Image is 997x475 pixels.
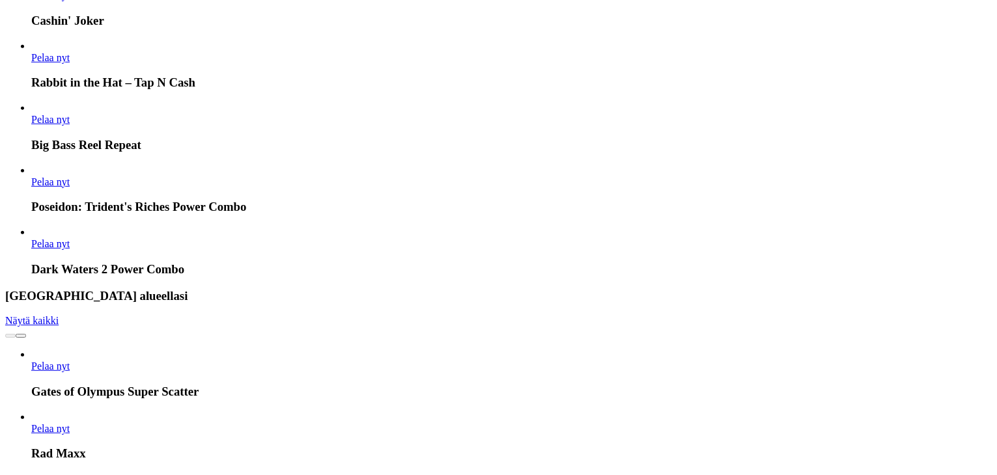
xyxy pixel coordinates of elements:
a: Rabbit in the Hat – Tap N Cash [31,52,70,63]
span: Pelaa nyt [31,360,70,372]
a: Näytä kaikki [5,315,59,326]
a: Gates of Olympus Super Scatter [31,360,70,372]
article: Rad Maxx [31,411,992,461]
article: Gates of Olympus Super Scatter [31,349,992,399]
article: Rabbit in the Hat – Tap N Cash [31,40,992,90]
span: Pelaa nyt [31,52,70,63]
h3: Gates of Olympus Super Scatter [31,385,992,399]
span: Pelaa nyt [31,238,70,249]
a: Poseidon: Trident's Riches Power Combo [31,176,70,187]
a: Rad Maxx [31,423,70,434]
span: Pelaa nyt [31,114,70,125]
button: next slide [16,334,26,338]
h3: Rabbit in the Hat – Tap N Cash [31,75,992,90]
h3: Cashin' Joker [31,14,992,28]
article: Poseidon: Trident's Riches Power Combo [31,165,992,215]
h3: Big Bass Reel Repeat [31,138,992,152]
span: Pelaa nyt [31,423,70,434]
article: Big Bass Reel Repeat [31,102,992,152]
h3: [GEOGRAPHIC_DATA] alueellasi [5,289,992,303]
article: Dark Waters 2 Power Combo [31,226,992,277]
a: Dark Waters 2 Power Combo [31,238,70,249]
a: Big Bass Reel Repeat [31,114,70,125]
h3: Dark Waters 2 Power Combo [31,262,992,277]
button: prev slide [5,334,16,338]
h3: Rad Maxx [31,446,992,461]
span: Pelaa nyt [31,176,70,187]
h3: Poseidon: Trident's Riches Power Combo [31,200,992,214]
